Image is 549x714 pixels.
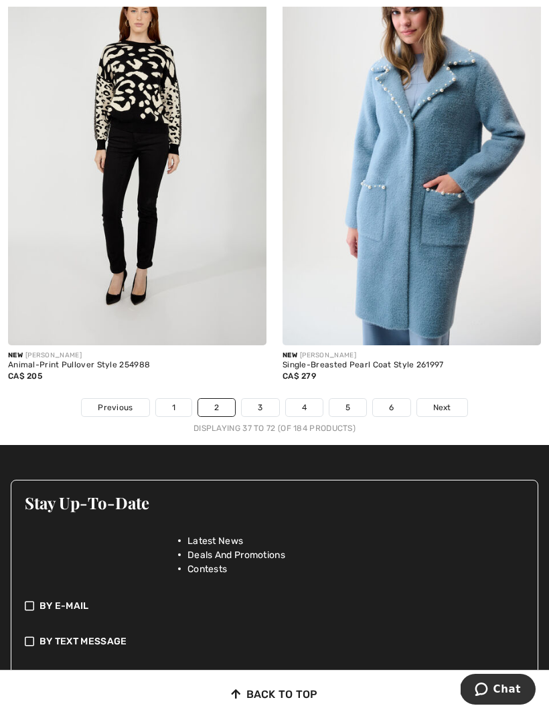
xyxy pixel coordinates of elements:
[286,399,323,416] a: 4
[8,351,23,359] span: New
[40,634,127,648] span: By Text Message
[98,401,133,414] span: Previous
[283,351,297,359] span: New
[187,548,285,562] span: Deals And Promotions
[283,371,316,381] span: CA$ 279
[373,399,410,416] a: 6
[283,361,541,370] div: Single-Breasted Pearl Coat Style 261997
[8,351,266,361] div: [PERSON_NAME]
[25,494,524,511] h3: Stay Up-To-Date
[8,361,266,370] div: Animal-Print Pullover Style 254988
[40,599,89,613] span: By E-mail
[25,634,34,648] img: check
[187,534,243,548] span: Latest News
[283,351,541,361] div: [PERSON_NAME]
[198,399,235,416] a: 2
[8,371,42,381] span: CA$ 205
[329,399,366,416] a: 5
[242,399,279,416] a: 3
[433,401,451,414] span: Next
[25,599,34,613] img: check
[461,674,536,707] iframe: Opens a widget where you can chat to one of our agents
[417,399,467,416] a: Next
[187,562,227,576] span: Contests
[82,399,149,416] a: Previous
[156,399,191,416] a: 1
